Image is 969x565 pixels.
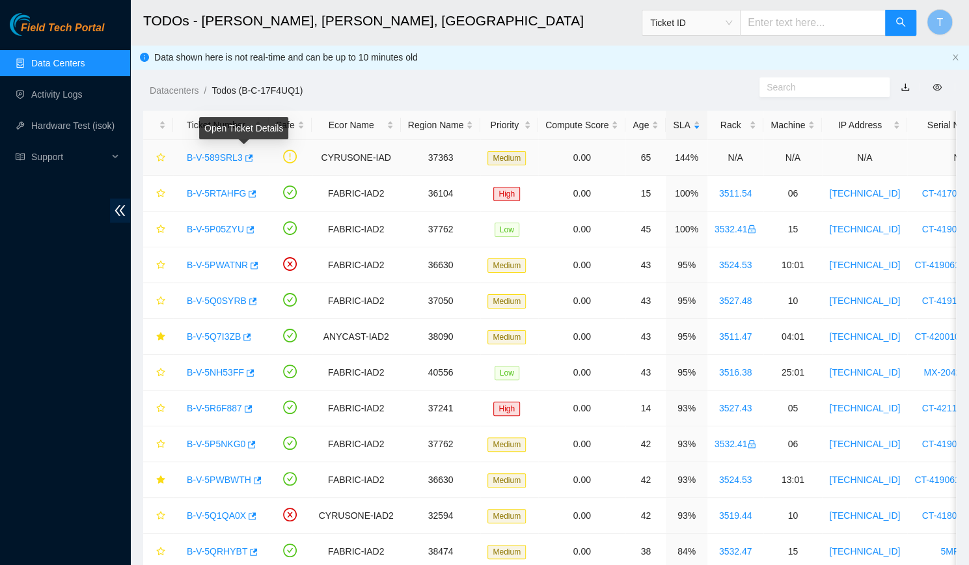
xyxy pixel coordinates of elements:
input: Enter text here... [740,10,886,36]
button: star [150,541,166,562]
a: Todos (B-C-17F4UQ1) [212,85,303,96]
td: 144% [666,140,707,176]
a: Datacenters [150,85,198,96]
td: 06 [763,176,822,212]
td: 10 [763,283,822,319]
td: 93% [666,391,707,426]
td: 95% [666,355,707,391]
span: star [156,511,165,521]
td: 05 [763,391,822,426]
span: star [156,404,165,414]
span: High [493,187,520,201]
td: 43 [625,283,666,319]
a: B-V-5QRHYBT [187,546,247,557]
a: [TECHNICAL_ID] [829,260,900,270]
span: star [156,225,165,235]
a: B-V-5R6F887 [187,403,242,413]
td: 37762 [401,212,481,247]
span: Medium [487,545,526,559]
span: check-circle [283,365,297,378]
button: star [150,398,166,419]
a: Hardware Test (isok) [31,120,115,131]
td: 32594 [401,498,481,534]
a: [TECHNICAL_ID] [829,475,900,485]
span: Medium [487,330,526,344]
span: star [156,547,165,557]
td: CYRUSONE-IAD2 [312,498,401,534]
td: 95% [666,283,707,319]
td: 0.00 [538,140,625,176]
span: / [204,85,206,96]
span: star [156,475,165,486]
td: 0.00 [538,426,625,462]
td: 04:01 [763,319,822,355]
img: Akamai Technologies [10,13,66,36]
input: Search [767,80,872,94]
span: lock [747,225,756,234]
td: N/A [822,140,907,176]
button: search [885,10,916,36]
td: 10 [763,498,822,534]
span: Medium [487,151,526,165]
td: FABRIC-IAD2 [312,426,401,462]
td: 93% [666,498,707,534]
td: 0.00 [538,247,625,283]
span: lock [747,439,756,448]
td: 42 [625,462,666,498]
button: star [150,505,166,526]
button: close [951,53,959,62]
td: 37762 [401,426,481,462]
td: FABRIC-IAD2 [312,355,401,391]
a: B-V-5NH53FF [187,367,244,378]
span: Medium [487,258,526,273]
span: Low [495,366,519,380]
td: ANYCAST-IAD2 [312,319,401,355]
td: 25:01 [763,355,822,391]
td: 0.00 [538,355,625,391]
span: check-circle [283,472,297,486]
span: eye [933,83,942,92]
span: check-circle [283,436,297,450]
td: 0.00 [538,319,625,355]
button: T [927,9,953,35]
a: B-V-5Q0SYRB [187,296,247,306]
span: check-circle [283,400,297,414]
a: [TECHNICAL_ID] [829,367,900,378]
a: 3524.53 [719,260,752,270]
a: B-V-589SRL3 [187,152,243,163]
a: B-V-5P5NKG0 [187,439,245,449]
span: search [895,17,906,29]
span: star [156,296,165,307]
td: 43 [625,355,666,391]
span: T [936,14,943,31]
button: star [150,362,166,383]
span: star [156,153,165,163]
td: 95% [666,319,707,355]
td: 13:01 [763,462,822,498]
a: download [901,82,910,92]
button: star [150,219,166,240]
td: 0.00 [538,176,625,212]
span: Ticket ID [650,13,732,33]
td: 95% [666,247,707,283]
span: star [156,368,165,378]
td: 0.00 [538,498,625,534]
span: close [951,53,959,61]
a: [TECHNICAL_ID] [829,188,900,199]
a: 3511.54 [719,188,752,199]
span: Medium [487,294,526,309]
button: star [150,183,166,204]
td: 0.00 [538,462,625,498]
td: CYRUSONE-IAD [312,140,401,176]
button: star [150,434,166,454]
span: Field Tech Portal [21,22,104,34]
td: N/A [763,140,822,176]
a: B-V-5P05ZYU [187,224,244,234]
td: 93% [666,426,707,462]
td: 43 [625,247,666,283]
td: 10:01 [763,247,822,283]
span: star [156,189,165,199]
td: 15 [763,212,822,247]
span: Medium [487,509,526,523]
span: star [156,260,165,271]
